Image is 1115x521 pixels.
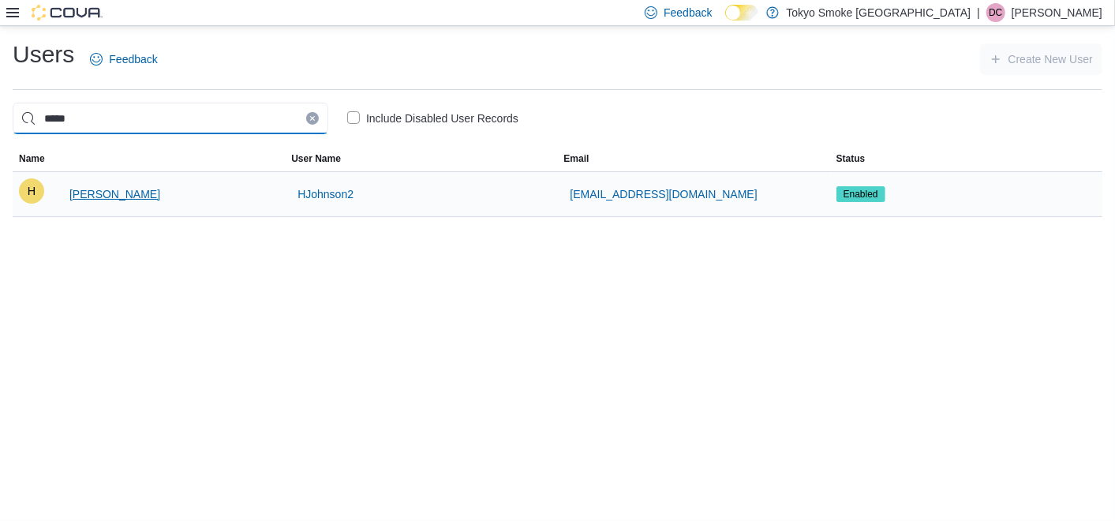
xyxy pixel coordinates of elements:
[1012,3,1102,22] p: [PERSON_NAME]
[347,109,518,128] label: Include Disabled User Records
[32,5,103,21] img: Cova
[19,178,44,204] div: Haley
[291,178,360,210] button: HJohnson2
[836,152,866,165] span: Status
[836,186,885,202] span: Enabled
[986,3,1005,22] div: Dylan Creelman
[109,51,157,67] span: Feedback
[989,3,1002,22] span: DC
[664,5,712,21] span: Feedback
[306,112,319,125] button: Clear input
[63,178,167,210] button: [PERSON_NAME]
[571,186,758,202] span: [EMAIL_ADDRESS][DOMAIN_NAME]
[84,43,163,75] a: Feedback
[844,187,878,201] span: Enabled
[19,152,45,165] span: Name
[787,3,971,22] p: Tokyo Smoke [GEOGRAPHIC_DATA]
[291,152,341,165] span: User Name
[297,186,354,202] span: HJohnson2
[564,152,589,165] span: Email
[1008,51,1093,67] span: Create New User
[725,5,758,21] input: Dark Mode
[977,3,980,22] p: |
[69,186,160,202] span: [PERSON_NAME]
[13,39,74,70] h1: Users
[980,43,1102,75] button: Create New User
[564,178,764,210] button: [EMAIL_ADDRESS][DOMAIN_NAME]
[28,178,36,204] span: H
